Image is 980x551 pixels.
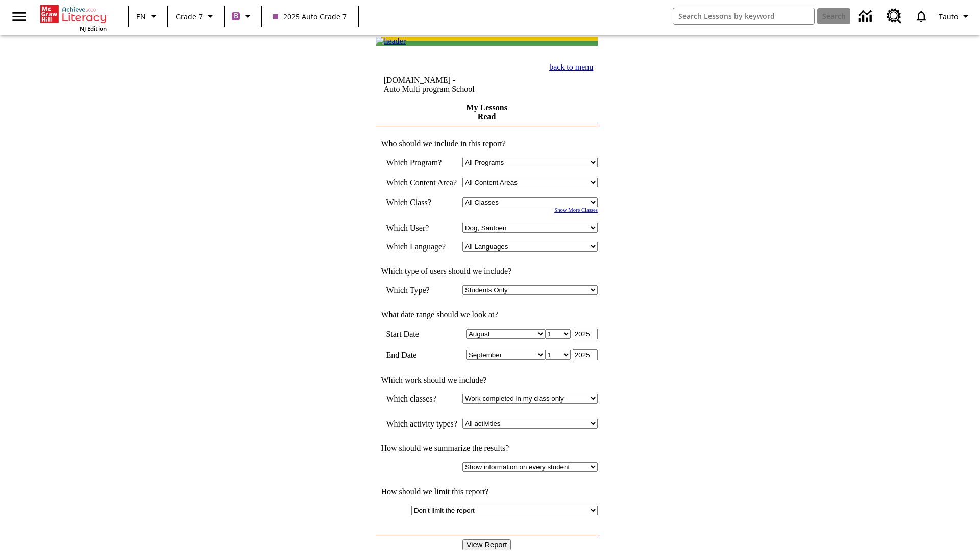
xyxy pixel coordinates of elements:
[852,3,880,31] a: Data Center
[376,267,598,276] td: Which type of users should we include?
[376,37,406,46] img: header
[376,487,598,496] td: How should we limit this report?
[228,7,258,26] button: Boost Class color is purple. Change class color
[136,11,146,22] span: EN
[386,329,457,339] td: Start Date
[383,76,513,94] td: [DOMAIN_NAME] -
[80,24,107,32] span: NJ Edition
[273,11,347,22] span: 2025 Auto Grade 7
[466,103,507,121] a: My Lessons Read
[386,419,457,429] td: Which activity types?
[462,539,511,550] input: View Report
[40,3,107,32] div: Home
[935,7,976,26] button: Profile/Settings
[376,139,598,148] td: Who should we include in this report?
[171,7,220,26] button: Grade: Grade 7, Select a grade
[386,349,457,360] td: End Date
[376,375,598,385] td: Which work should we include?
[132,7,164,26] button: Language: EN, Select a language
[386,197,457,207] td: Which Class?
[880,3,908,30] a: Resource Center, Will open in new tab
[939,11,958,22] span: Tauto
[386,178,457,187] nobr: Which Content Area?
[386,394,457,404] td: Which classes?
[4,2,34,32] button: Open side menu
[376,444,598,453] td: How should we summarize the results?
[234,10,238,22] span: B
[554,207,598,213] a: Show More Classes
[176,11,203,22] span: Grade 7
[386,223,457,233] td: Which User?
[383,85,474,93] nobr: Auto Multi program School
[386,242,457,252] td: Which Language?
[673,8,814,24] input: search field
[386,158,457,167] td: Which Program?
[376,310,598,319] td: What date range should we look at?
[386,285,457,295] td: Which Type?
[549,63,593,71] a: back to menu
[908,3,935,30] a: Notifications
